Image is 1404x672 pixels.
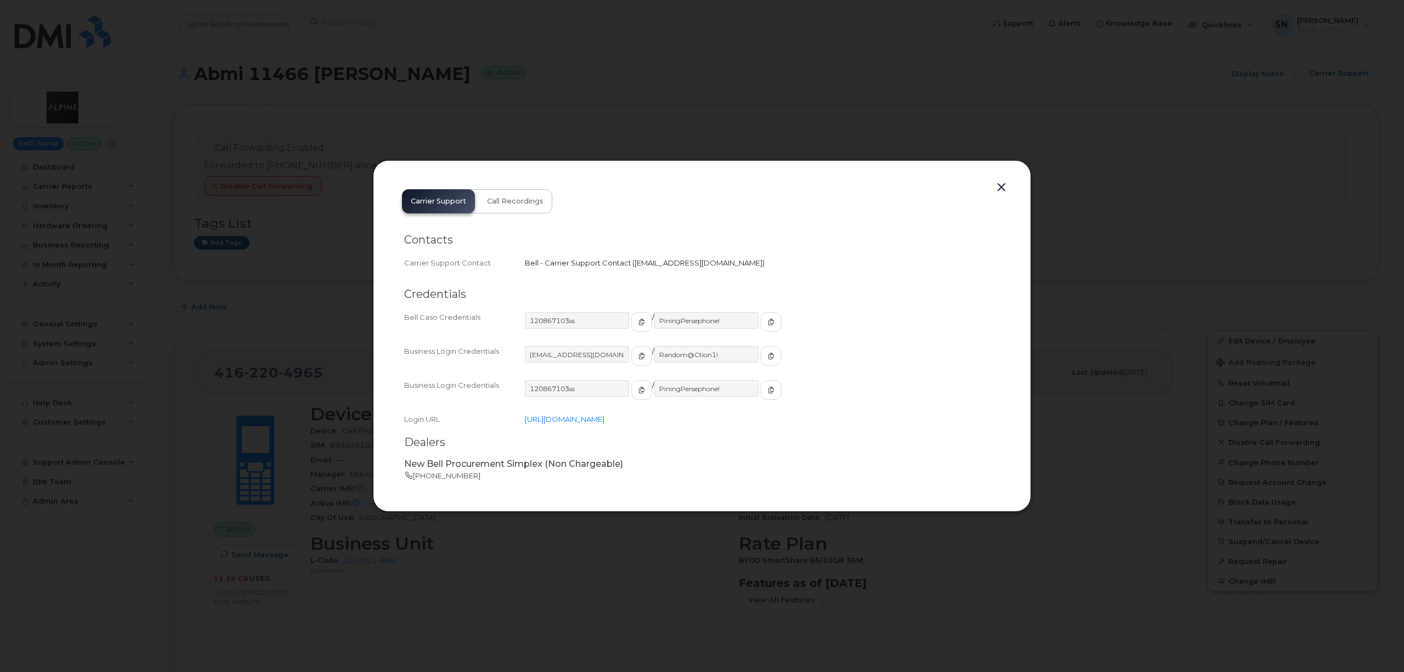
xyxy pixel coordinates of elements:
h2: Dealers [404,436,1000,449]
button: copy to clipboard [761,346,782,366]
span: [EMAIL_ADDRESS][DOMAIN_NAME] [635,258,762,267]
a: [URL][DOMAIN_NAME] [525,415,604,423]
button: copy to clipboard [761,380,782,400]
button: copy to clipboard [631,380,652,400]
div: / [525,312,1000,342]
div: / [525,380,1000,410]
div: Business Login Credentials [404,380,525,410]
div: Business Login Credentials [404,346,525,376]
div: Login URL [404,414,525,425]
button: copy to clipboard [631,346,652,366]
h2: Credentials [404,287,1000,301]
button: copy to clipboard [631,312,652,332]
div: / [525,346,1000,376]
span: Call Recordings [487,197,544,206]
div: Bell Caso Credentials [404,312,525,342]
p: [PHONE_NUMBER] [404,471,1000,481]
button: copy to clipboard [761,312,782,332]
p: New Bell Procurement Simplex (Non Chargeable) [404,458,1000,471]
div: Carrier Support Contact [404,258,525,268]
h2: Contacts [404,233,1000,247]
span: Bell - Carrier Support Contact [525,258,631,267]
